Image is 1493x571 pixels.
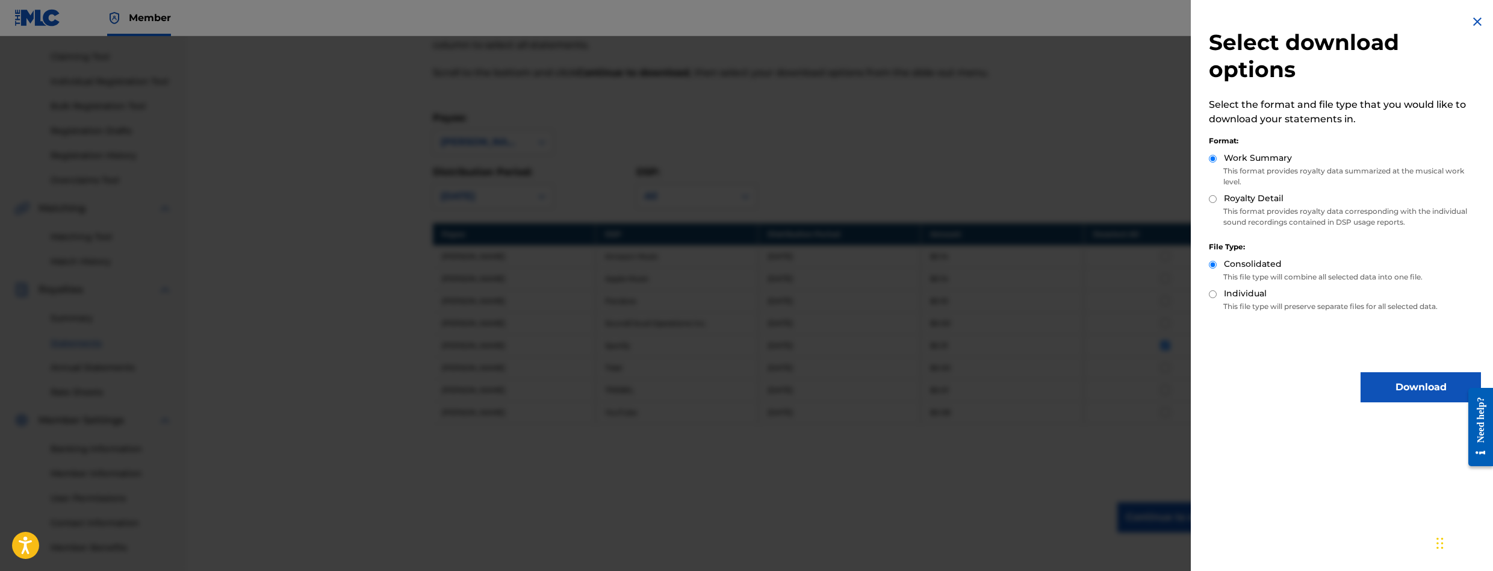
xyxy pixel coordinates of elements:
div: Widget de chat [1433,513,1493,571]
p: Select the format and file type that you would like to download your statements in. [1209,98,1481,126]
p: This file type will combine all selected data into one file. [1209,272,1481,282]
img: Top Rightsholder [107,11,122,25]
div: File Type: [1209,242,1481,252]
p: This format provides royalty data summarized at the musical work level. [1209,166,1481,187]
label: Consolidated [1224,258,1282,270]
label: Royalty Detail [1224,192,1283,205]
div: Format: [1209,136,1481,146]
iframe: Chat Widget [1433,513,1493,571]
img: MLC Logo [14,9,61,27]
label: Individual [1224,287,1267,300]
h2: Select download options [1209,29,1481,83]
p: This file type will preserve separate files for all selected data. [1209,301,1481,312]
div: Glisser [1436,525,1444,561]
button: Download [1361,372,1481,402]
p: This format provides royalty data corresponding with the individual sound recordings contained in... [1209,206,1481,228]
span: Member [129,11,171,25]
iframe: Resource Center [1459,379,1493,476]
label: Work Summary [1224,152,1292,164]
